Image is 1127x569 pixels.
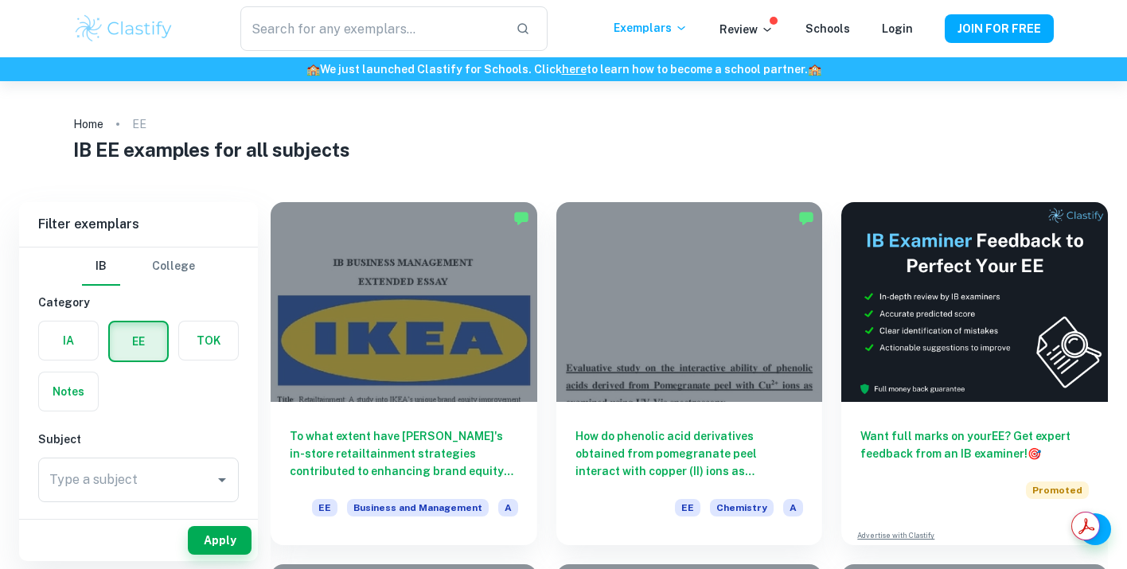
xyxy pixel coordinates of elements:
[798,210,814,226] img: Marked
[73,113,103,135] a: Home
[556,202,823,545] a: How do phenolic acid derivatives obtained from pomegranate peel interact with copper (II) ions as...
[945,14,1054,43] button: JOIN FOR FREE
[719,21,774,38] p: Review
[39,322,98,360] button: IA
[841,202,1108,402] img: Thumbnail
[841,202,1108,545] a: Want full marks on yourEE? Get expert feedback from an IB examiner!PromotedAdvertise with Clastify
[240,6,503,51] input: Search for any exemplars...
[3,60,1124,78] h6: We just launched Clastify for Schools. Click to learn how to become a school partner.
[38,431,239,448] h6: Subject
[710,499,774,516] span: Chemistry
[39,372,98,411] button: Notes
[1026,481,1089,499] span: Promoted
[805,22,850,35] a: Schools
[38,294,239,311] h6: Category
[882,22,913,35] a: Login
[1028,447,1041,460] span: 🎯
[82,247,120,286] button: IB
[290,427,518,480] h6: To what extent have [PERSON_NAME]'s in-store retailtainment strategies contributed to enhancing b...
[312,499,337,516] span: EE
[575,427,804,480] h6: How do phenolic acid derivatives obtained from pomegranate peel interact with copper (II) ions as...
[513,210,529,226] img: Marked
[211,469,233,491] button: Open
[675,499,700,516] span: EE
[783,499,803,516] span: A
[271,202,537,545] a: To what extent have [PERSON_NAME]'s in-store retailtainment strategies contributed to enhancing b...
[179,322,238,360] button: TOK
[19,202,258,247] h6: Filter exemplars
[188,526,252,555] button: Apply
[73,135,1053,164] h1: IB EE examples for all subjects
[110,322,167,360] button: EE
[306,63,320,76] span: 🏫
[152,247,195,286] button: College
[808,63,821,76] span: 🏫
[562,63,587,76] a: here
[132,115,146,133] p: EE
[614,19,688,37] p: Exemplars
[860,427,1089,462] h6: Want full marks on your EE ? Get expert feedback from an IB examiner!
[498,499,518,516] span: A
[857,530,934,541] a: Advertise with Clastify
[347,499,489,516] span: Business and Management
[82,247,195,286] div: Filter type choice
[73,13,174,45] img: Clastify logo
